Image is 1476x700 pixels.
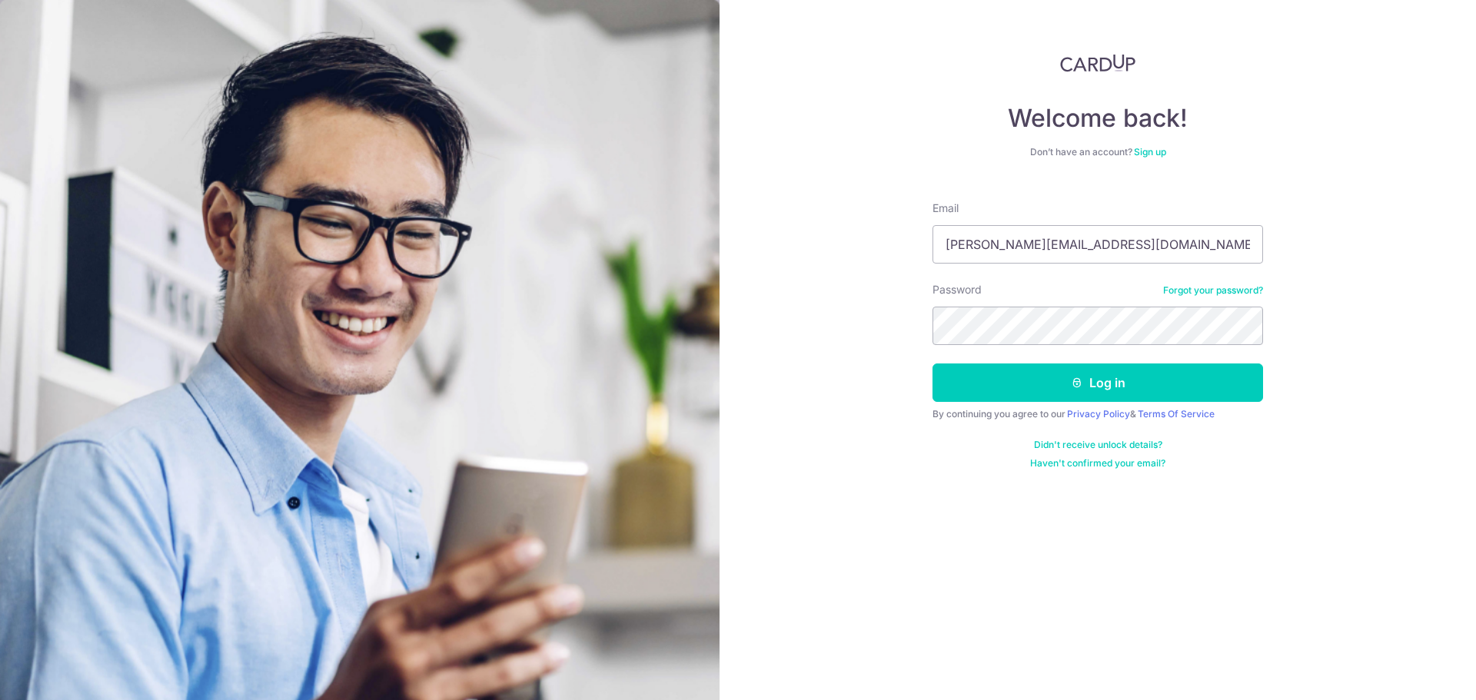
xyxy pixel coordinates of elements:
[932,363,1263,402] button: Log in
[1134,146,1166,158] a: Sign up
[932,201,959,216] label: Email
[932,146,1263,158] div: Don’t have an account?
[1060,54,1135,72] img: CardUp Logo
[1163,284,1263,297] a: Forgot your password?
[1138,408,1215,420] a: Terms Of Service
[1030,457,1165,469] a: Haven't confirmed your email?
[1034,439,1162,451] a: Didn't receive unlock details?
[932,103,1263,134] h4: Welcome back!
[932,225,1263,264] input: Enter your Email
[1067,408,1130,420] a: Privacy Policy
[932,408,1263,420] div: By continuing you agree to our &
[932,282,982,297] label: Password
